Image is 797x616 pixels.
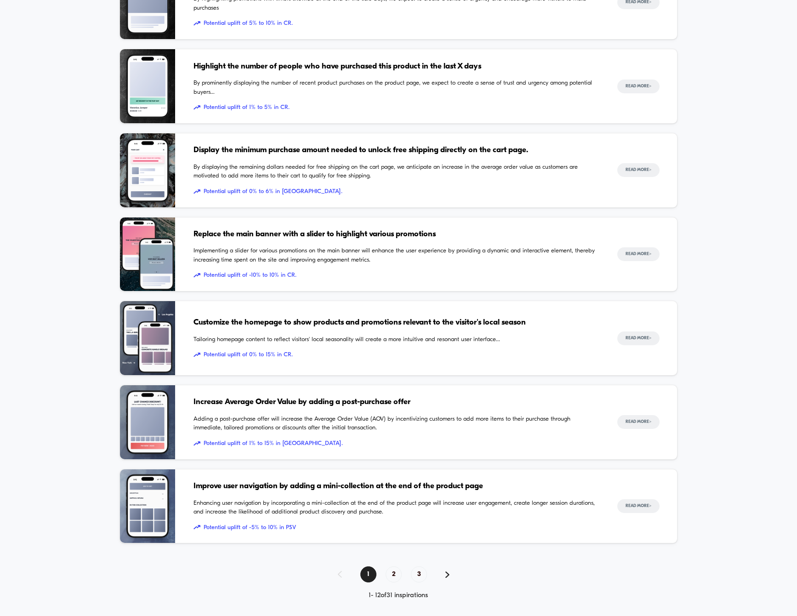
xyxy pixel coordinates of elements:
[194,335,599,344] span: Tailoring homepage content to reflect visitors' local seasonality will create a more intuitive an...
[120,49,175,123] img: By prominently displaying the number of recent product purchases on the product page, we expect t...
[194,499,599,517] span: Enhancing user navigation by incorporating a mini-collection at the end of the product page will ...
[617,80,660,93] button: Read More>
[194,396,599,408] span: Increase Average Order Value by adding a post-purchase offer
[411,566,427,582] span: 3
[617,499,660,513] button: Read More>
[194,439,599,448] span: Potential uplift of 1% to 15% in [GEOGRAPHIC_DATA].
[360,566,376,582] span: 1
[617,415,660,429] button: Read More>
[194,480,599,492] span: Improve user navigation by adding a mini-collection at the end of the product page
[194,317,599,329] span: Customize the homepage to show products and promotions relevant to the visitor's local season
[617,163,660,177] button: Read More>
[120,133,175,207] img: By displaying the remaining dollars needed for free shipping on the cart page, we anticipate an i...
[194,19,599,28] span: Potential uplift of 5% to 10% in CR.
[194,79,599,97] span: By prominently displaying the number of recent product purchases on the product page, we expect t...
[617,247,660,261] button: Read More>
[194,271,599,280] span: Potential uplift of -10% to 10% in CR.
[194,144,599,156] span: Display the minimum purchase amount needed to unlock free shipping directly on the cart page.
[194,103,599,112] span: Potential uplift of 1% to 5% in CR.
[194,61,599,73] span: Highlight the number of people who have purchased this product in the last X days
[194,163,599,181] span: By displaying the remaining dollars needed for free shipping on the cart page, we anticipate an i...
[120,385,175,459] img: Adding a post-purchase offer will increase the Average Order Value (AOV) by incentivizing custome...
[194,228,599,240] span: Replace the main banner with a slider to highlight various promotions
[120,592,677,599] div: 1 - 12 of 31 inspirations
[120,469,175,543] img: Enhancing user navigation by incorporating a mini-collection at the end of the product page will ...
[617,331,660,345] button: Read More>
[194,523,599,532] span: Potential uplift of -5% to 10% in PSV
[120,217,175,291] img: Implementing a slider for various promotions on the main banner will enhance the user experience ...
[445,571,450,578] img: pagination forward
[194,246,599,264] span: Implementing a slider for various promotions on the main banner will enhance the user experience ...
[194,187,599,196] span: Potential uplift of 0% to 6% in [GEOGRAPHIC_DATA].
[194,350,599,359] span: Potential uplift of 0% to 15% in CR.
[194,415,599,433] span: Adding a post-purchase offer will increase the Average Order Value (AOV) by incentivizing custome...
[386,566,402,582] span: 2
[120,301,175,375] img: Tailoring homepage content to reflect visitors' local seasonality will create a more intuitive an...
